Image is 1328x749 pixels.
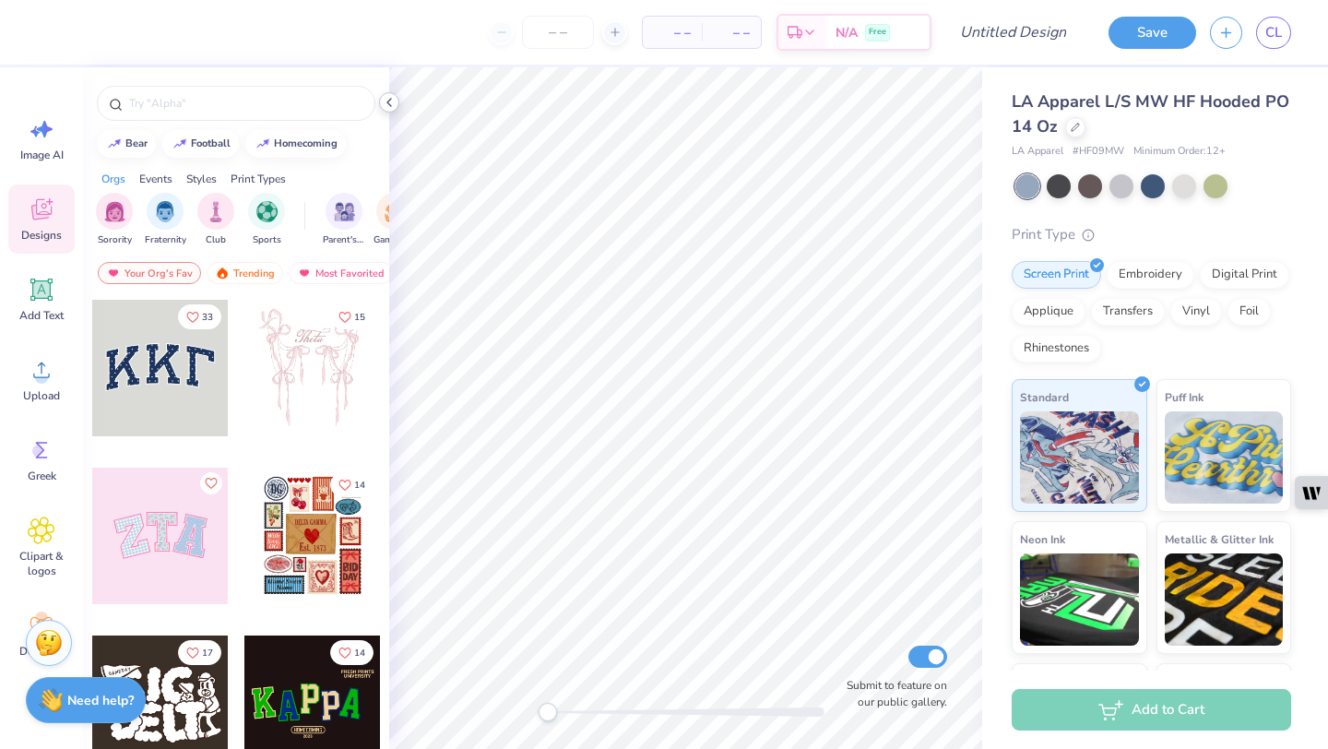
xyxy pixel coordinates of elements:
img: trending.gif [215,267,230,279]
span: Sports [253,233,281,247]
img: most_fav.gif [297,267,312,279]
span: Parent's Weekend [323,233,365,247]
button: filter button [96,193,133,247]
button: filter button [197,193,234,247]
button: Like [330,640,373,665]
img: most_fav.gif [106,267,121,279]
button: Like [200,472,222,494]
div: filter for Sorority [96,193,133,247]
button: filter button [373,193,416,247]
div: Styles [186,171,217,187]
span: N/A [836,23,858,42]
button: Save [1109,17,1196,49]
div: bear [125,138,148,149]
span: – – [654,23,691,42]
span: Metallic & Glitter Ink [1165,529,1274,549]
div: Embroidery [1107,261,1194,289]
div: Orgs [101,171,125,187]
button: Like [178,304,221,329]
div: filter for Sports [248,193,285,247]
div: filter for Parent's Weekend [323,193,365,247]
span: Standard [1020,387,1069,407]
span: Clipart & logos [11,549,72,578]
input: Untitled Design [945,14,1081,51]
img: Parent's Weekend Image [334,201,355,222]
span: Puff Ink [1165,387,1203,407]
div: Your Org's Fav [98,262,201,284]
img: Metallic & Glitter Ink [1165,553,1284,646]
a: CL [1256,17,1291,49]
span: Image AI [20,148,64,162]
div: filter for Club [197,193,234,247]
span: 15 [354,313,365,322]
span: # HF09MW [1073,144,1124,160]
button: football [162,130,239,158]
div: Foil [1227,298,1271,326]
span: LA Apparel [1012,144,1063,160]
span: Free [869,26,886,39]
span: Minimum Order: 12 + [1133,144,1226,160]
span: 17 [202,648,213,658]
span: – – [713,23,750,42]
img: trend_line.gif [255,138,270,149]
div: Accessibility label [539,703,557,721]
span: CL [1265,22,1282,43]
div: football [191,138,231,149]
span: Neon Ink [1020,529,1065,549]
span: Add Text [19,308,64,323]
div: Screen Print [1012,261,1101,289]
div: Trending [207,262,283,284]
div: Print Types [231,171,286,187]
div: Most Favorited [289,262,393,284]
img: Fraternity Image [155,201,175,222]
div: Digital Print [1200,261,1289,289]
span: Game Day [373,233,416,247]
div: Rhinestones [1012,335,1101,363]
img: Sorority Image [104,201,125,222]
span: 14 [354,481,365,490]
label: Submit to feature on our public gallery. [836,677,947,710]
span: Decorate [19,644,64,659]
button: homecoming [245,130,346,158]
button: bear [97,130,156,158]
img: Sports Image [256,201,278,222]
button: Like [330,472,373,497]
span: Club [206,233,226,247]
span: Sorority [98,233,132,247]
div: Applique [1012,298,1085,326]
img: Standard [1020,411,1139,504]
span: 14 [354,648,365,658]
div: filter for Fraternity [145,193,186,247]
div: Events [139,171,172,187]
strong: Need help? [67,692,134,709]
img: Game Day Image [385,201,406,222]
span: LA Apparel L/S MW HF Hooded PO 14 Oz [1012,90,1289,137]
input: – – [522,16,594,49]
button: filter button [145,193,186,247]
div: Print Type [1012,224,1291,245]
div: filter for Game Day [373,193,416,247]
img: trend_line.gif [172,138,187,149]
div: Vinyl [1170,298,1222,326]
span: Greek [28,469,56,483]
button: filter button [248,193,285,247]
div: Transfers [1091,298,1165,326]
button: Like [330,304,373,329]
img: Neon Ink [1020,553,1139,646]
span: Fraternity [145,233,186,247]
img: trend_line.gif [107,138,122,149]
button: filter button [323,193,365,247]
div: homecoming [274,138,338,149]
input: Try "Alpha" [127,94,363,113]
img: Puff Ink [1165,411,1284,504]
button: Like [178,640,221,665]
img: Club Image [206,201,226,222]
span: 33 [202,313,213,322]
span: Upload [23,388,60,403]
span: Designs [21,228,62,243]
